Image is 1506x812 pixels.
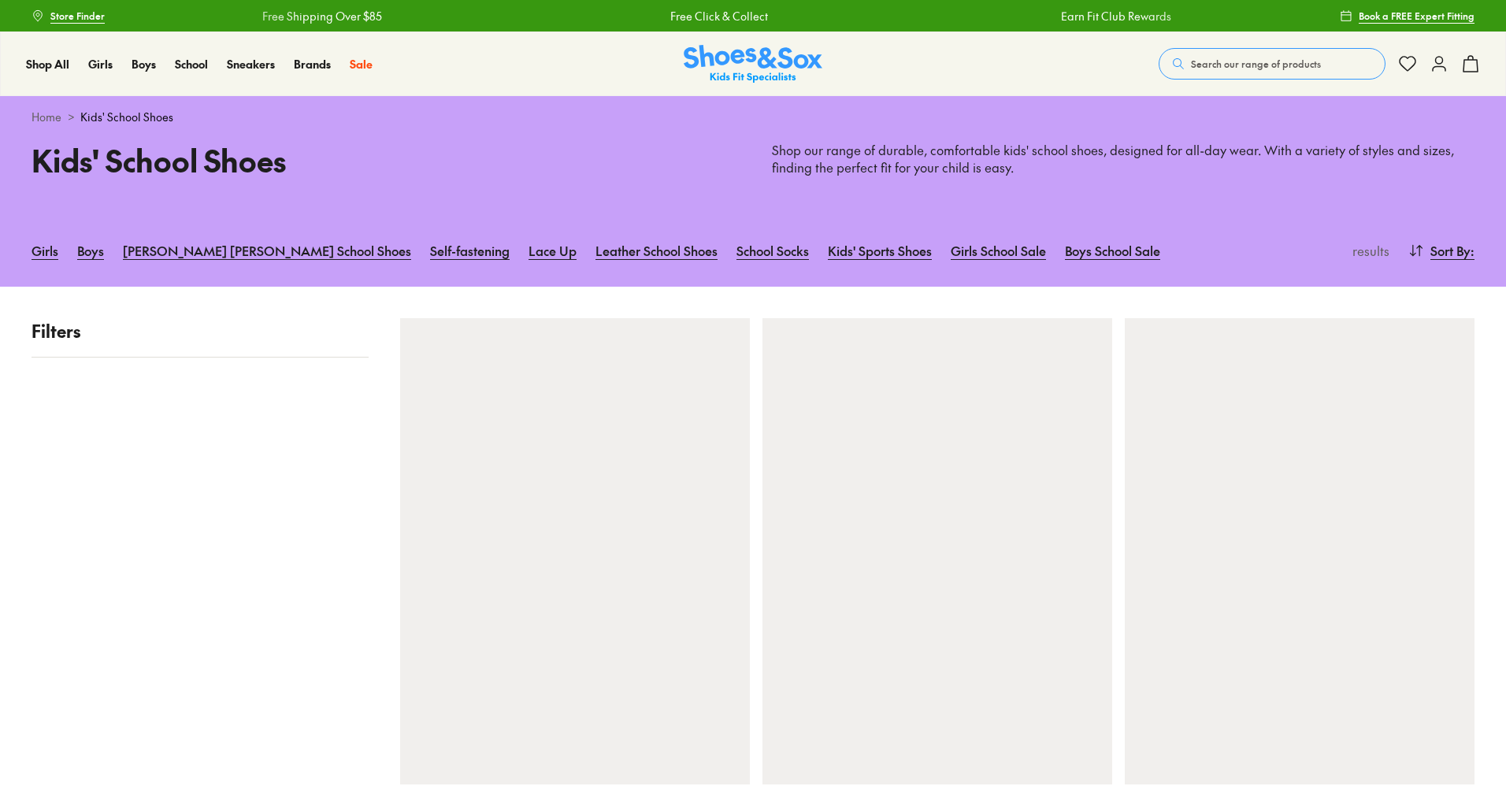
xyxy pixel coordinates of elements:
a: Leather School Shoes [595,233,718,268]
span: Store Finder [50,9,105,23]
a: Free Click & Collect [668,8,766,24]
a: Self-fastening [430,233,510,268]
h1: Kids' School Shoes [32,138,734,183]
a: Shop All [26,56,69,72]
a: Sale [350,56,373,72]
button: Search our range of products [1159,48,1385,80]
p: Filters [32,318,369,344]
span: Sneakers [227,56,275,72]
a: Boys School Sale [1065,233,1160,268]
div: > [32,109,1474,125]
p: Shop our range of durable, comfortable kids' school shoes, designed for all-day wear. With a vari... [772,142,1474,176]
a: Brands [294,56,331,72]
a: Girls School Sale [951,233,1046,268]
a: Home [32,109,61,125]
a: Free Shipping Over $85 [260,8,380,24]
span: Girls [88,56,113,72]
a: School Socks [736,233,809,268]
span: Brands [294,56,331,72]
span: School [175,56,208,72]
span: Boys [132,56,156,72]
a: Book a FREE Expert Fitting [1340,2,1474,30]
a: Girls [32,233,58,268]
a: Girls [88,56,113,72]
button: Sort By: [1408,233,1474,268]
a: Shoes & Sox [684,45,822,83]
a: Boys [132,56,156,72]
span: Kids' School Shoes [80,109,173,125]
a: Boys [77,233,104,268]
span: : [1471,241,1474,260]
a: Lace Up [529,233,577,268]
a: Sneakers [227,56,275,72]
a: [PERSON_NAME] [PERSON_NAME] School Shoes [123,233,411,268]
img: SNS_Logo_Responsive.svg [684,45,822,83]
a: Earn Fit Club Rewards [1059,8,1169,24]
span: Sort By [1430,241,1471,260]
span: Search our range of products [1191,57,1321,71]
a: School [175,56,208,72]
a: Store Finder [32,2,105,30]
span: Sale [350,56,373,72]
span: Book a FREE Expert Fitting [1359,9,1474,23]
span: Shop All [26,56,69,72]
a: Kids' Sports Shoes [828,233,932,268]
p: results [1346,241,1389,260]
